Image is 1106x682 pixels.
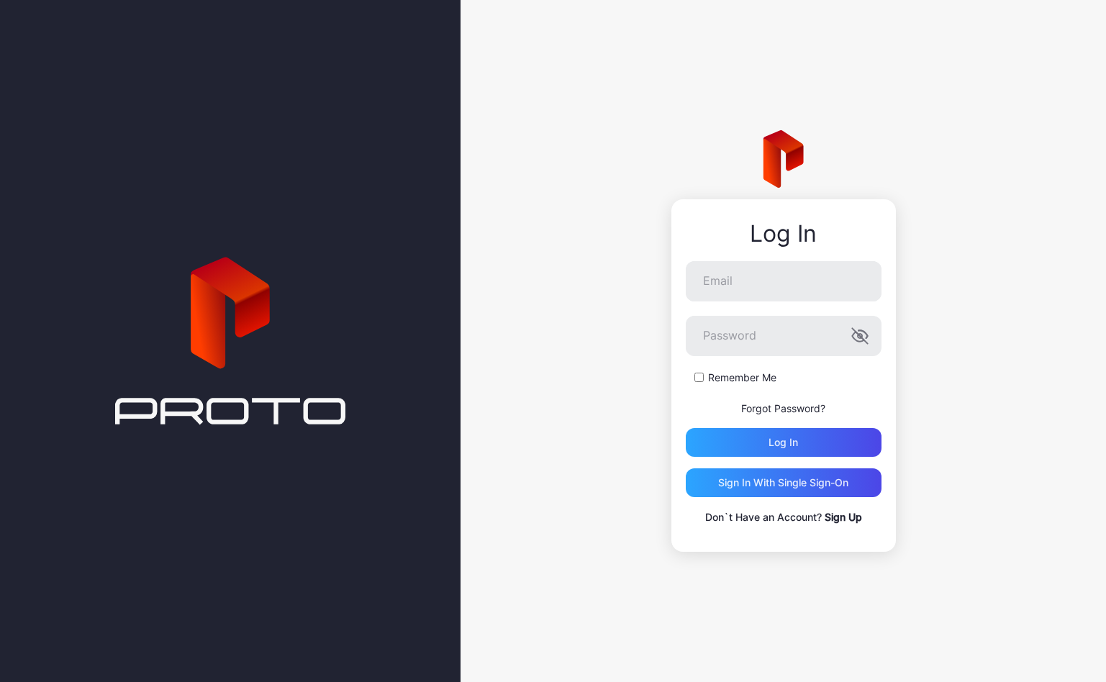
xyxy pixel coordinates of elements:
[708,370,776,385] label: Remember Me
[825,511,862,523] a: Sign Up
[718,477,848,488] div: Sign in With Single Sign-On
[851,327,869,345] button: Password
[769,437,798,448] div: Log in
[686,428,881,457] button: Log in
[686,261,881,301] input: Email
[686,316,881,356] input: Password
[741,402,825,414] a: Forgot Password?
[686,221,881,247] div: Log In
[686,509,881,526] p: Don`t Have an Account?
[686,468,881,497] button: Sign in With Single Sign-On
